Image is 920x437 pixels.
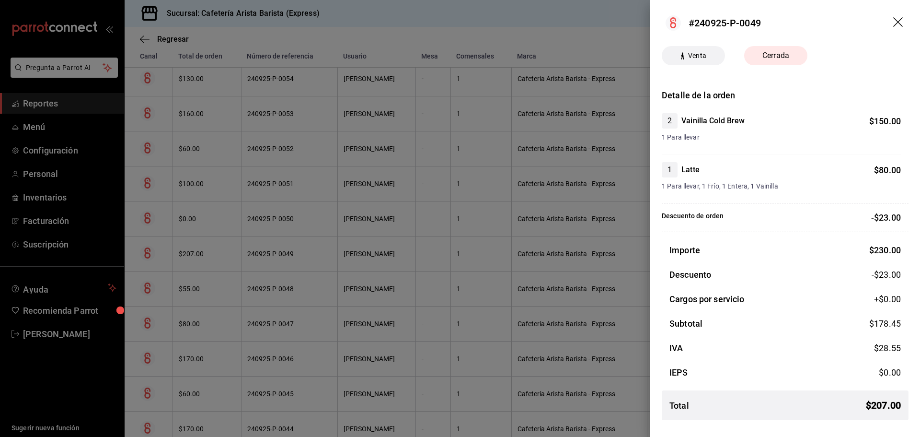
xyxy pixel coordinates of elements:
span: $ 80.00 [874,165,901,175]
span: 1 Para llevar, 1 Frío, 1 Entera, 1 Vainilla [662,181,901,191]
h3: IVA [669,342,683,354]
h3: Detalle de la orden [662,89,908,102]
span: 1 [662,164,678,176]
h3: Cargos por servicio [669,293,745,306]
span: 2 [662,115,678,127]
span: Venta [684,51,710,61]
span: Cerrada [757,50,795,61]
div: #240925-P-0049 [689,16,761,30]
p: -$23.00 [871,211,901,224]
h3: Subtotal [669,317,702,330]
span: $ 0.00 [879,367,901,378]
span: $ 150.00 [869,116,901,126]
span: +$ 0.00 [874,293,901,306]
span: $ 178.45 [869,319,901,329]
p: Descuento de orden [662,211,724,224]
h4: Vainilla Cold Brew [681,115,745,127]
h3: Total [669,399,689,412]
h4: Latte [681,164,700,176]
span: -$23.00 [872,268,901,281]
span: $ 230.00 [869,245,901,255]
button: drag [893,17,905,29]
span: 1 Para llevar [662,132,901,142]
h3: IEPS [669,366,688,379]
span: $ 28.55 [874,343,901,353]
h3: Descuento [669,268,711,281]
span: $ 207.00 [866,398,901,413]
h3: Importe [669,244,700,257]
